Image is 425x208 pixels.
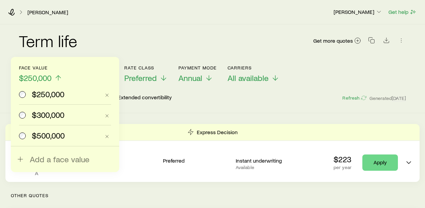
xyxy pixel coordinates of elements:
[19,73,51,83] span: $250,000
[362,154,398,171] a: Apply
[27,9,68,16] a: [PERSON_NAME]
[163,157,230,164] p: Preferred
[19,65,62,83] button: Face value$250,000
[236,165,303,170] p: Available
[382,38,391,45] a: Download CSV
[19,33,77,49] h2: Term life
[342,95,366,101] button: Refresh
[197,129,238,136] p: Express Decision
[118,94,172,102] p: Extended convertibility
[124,65,168,70] p: Rate Class
[178,65,217,70] p: Payment Mode
[124,73,157,83] span: Preferred
[334,154,352,164] p: $223
[333,8,383,16] button: [PERSON_NAME]
[369,95,406,101] span: Generated
[178,65,217,83] button: Payment ModeAnnual
[334,8,382,15] p: [PERSON_NAME]
[334,165,352,170] p: per year
[124,65,168,83] button: Rate ClassPreferred
[236,157,303,164] p: Instant underwriting
[178,73,202,83] span: Annual
[19,65,62,70] p: Face value
[5,124,420,182] div: Term quotes
[313,38,353,43] span: Get more quotes
[228,65,279,83] button: CarriersAll available
[228,73,269,83] span: All available
[11,170,62,176] p: A
[228,65,279,70] p: Carriers
[392,95,406,101] span: [DATE]
[388,8,417,16] button: Get help
[313,37,361,45] a: Get more quotes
